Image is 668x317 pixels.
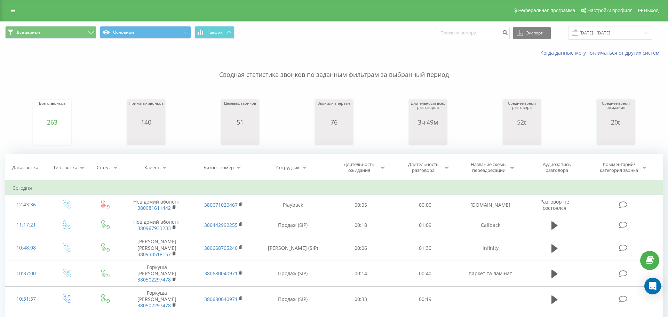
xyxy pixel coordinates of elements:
[513,27,551,39] button: Экспорт
[457,195,524,215] td: [DOMAIN_NAME]
[39,119,65,126] div: 263
[405,161,442,173] div: Длительность разговора
[329,235,393,261] td: 00:06
[137,225,171,231] a: 380967933233
[13,198,40,212] div: 12:43:36
[329,286,393,312] td: 00:33
[39,101,65,119] div: Всего звонков
[12,165,38,171] div: Дата звонка
[13,267,40,280] div: 10:37:00
[540,198,569,211] span: Разговор не состоялся
[540,49,663,56] a: Когда данные могут отличаться от других систем
[393,235,457,261] td: 01:30
[457,235,524,261] td: infinity
[124,286,190,312] td: Горкуша [PERSON_NAME]
[329,195,393,215] td: 00:05
[144,165,160,171] div: Клиент
[257,195,329,215] td: Playback
[257,261,329,287] td: Продаж (SIP)
[224,101,256,119] div: Целевых звонков
[457,215,524,235] td: Callback
[276,165,300,171] div: Сотрудник
[124,261,190,287] td: Горкуша [PERSON_NAME]
[329,215,393,235] td: 00:18
[393,261,457,287] td: 00:40
[411,119,445,126] div: 3ч 49м
[257,215,329,235] td: Продаж (SIP)
[393,215,457,235] td: 01:09
[129,101,163,119] div: Принятых звонков
[257,235,329,261] td: [PERSON_NAME] (SIP)
[129,119,163,126] div: 140
[644,8,659,13] span: Выход
[393,195,457,215] td: 00:00
[518,8,575,13] span: Реферальная программа
[137,276,171,283] a: 380502297478
[124,215,190,235] td: Невідомий абонент
[53,165,77,171] div: Тип звонка
[504,101,539,119] div: Среднее время разговора
[124,195,190,215] td: Невідомий абонент
[224,119,256,126] div: 51
[204,222,238,228] a: 380442992255
[6,181,663,195] td: Сегодня
[598,119,633,126] div: 20с
[204,270,238,277] a: 380680040971
[5,56,663,79] p: Сводная статистика звонков по заданным фильтрам за выбранный период
[470,161,507,173] div: Название схемы переадресации
[329,261,393,287] td: 00:14
[13,292,40,306] div: 10:31:37
[204,296,238,302] a: 380680040971
[393,286,457,312] td: 00:19
[504,119,539,126] div: 52с
[17,30,40,35] span: Все звонки
[100,26,191,39] button: Основной
[598,101,633,119] div: Среднее время ожидания
[13,218,40,232] div: 11:17:21
[411,101,445,119] div: Длительность всех разговоров
[207,30,223,35] span: График
[204,165,234,171] div: Бизнес номер
[341,161,378,173] div: Длительность ожидания
[204,201,238,208] a: 380671020467
[5,26,96,39] button: Все звонки
[204,245,238,251] a: 380668705240
[137,205,171,211] a: 380981611442
[457,261,524,287] td: паркет та ламінат
[318,119,350,126] div: 76
[137,302,171,309] a: 380502297478
[97,165,111,171] div: Статус
[534,161,580,173] div: Аудиозапись разговора
[13,241,40,255] div: 10:48:08
[644,278,661,294] div: Open Intercom Messenger
[599,161,639,173] div: Комментарий/категория звонка
[587,8,633,13] span: Настройки профиля
[257,286,329,312] td: Продаж (SIP)
[137,251,171,257] a: 380933518157
[194,26,234,39] button: График
[124,235,190,261] td: [PERSON_NAME] [PERSON_NAME]
[318,101,350,119] div: Звонили впервые
[436,27,510,39] input: Поиск по номеру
